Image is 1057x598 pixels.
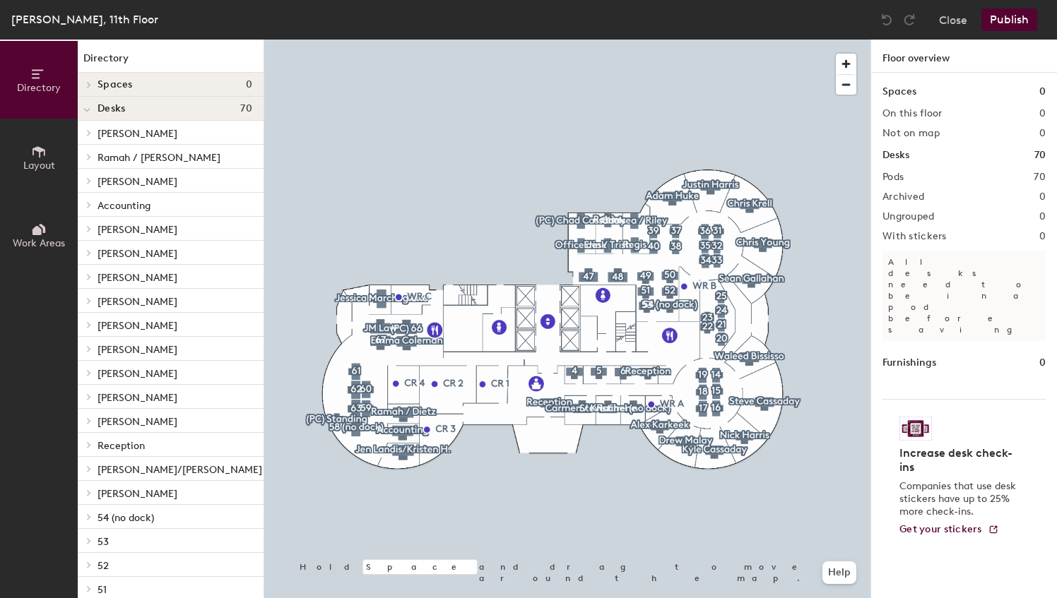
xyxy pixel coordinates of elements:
[882,128,940,139] h2: Not on map
[98,79,133,90] span: Spaces
[882,148,909,163] h1: Desks
[98,584,107,596] span: 51
[240,103,252,114] span: 70
[98,272,177,284] span: [PERSON_NAME]
[98,152,220,164] span: Ramah / [PERSON_NAME]
[11,11,158,28] div: [PERSON_NAME], 11th Floor
[939,8,967,31] button: Close
[1039,128,1046,139] h2: 0
[246,79,252,90] span: 0
[882,211,935,222] h2: Ungrouped
[98,103,125,114] span: Desks
[882,251,1046,341] p: All desks need to be in a pod before saving
[98,248,177,260] span: [PERSON_NAME]
[981,8,1037,31] button: Publish
[882,191,924,203] h2: Archived
[98,344,177,356] span: [PERSON_NAME]
[880,13,894,27] img: Undo
[1039,84,1046,100] h1: 0
[1034,148,1046,163] h1: 70
[98,200,150,212] span: Accounting
[17,82,61,94] span: Directory
[899,524,999,536] a: Get your stickers
[882,355,936,371] h1: Furnishings
[23,160,55,172] span: Layout
[98,392,177,404] span: [PERSON_NAME]
[899,523,982,535] span: Get your stickers
[13,237,65,249] span: Work Areas
[78,51,264,73] h1: Directory
[98,368,177,380] span: [PERSON_NAME]
[98,296,177,308] span: [PERSON_NAME]
[1039,211,1046,222] h2: 0
[1039,231,1046,242] h2: 0
[902,13,916,27] img: Redo
[899,417,932,441] img: Sticker logo
[1039,355,1046,371] h1: 0
[1039,108,1046,119] h2: 0
[899,480,1020,518] p: Companies that use desk stickers have up to 25% more check-ins.
[882,108,943,119] h2: On this floor
[871,40,1057,73] h1: Floor overview
[98,128,177,140] span: [PERSON_NAME]
[882,172,904,183] h2: Pods
[1039,191,1046,203] h2: 0
[98,560,109,572] span: 52
[98,464,262,476] span: [PERSON_NAME]/[PERSON_NAME]
[98,512,154,524] span: 54 (no dock)
[822,561,856,584] button: Help
[98,416,177,428] span: [PERSON_NAME]
[98,488,177,500] span: [PERSON_NAME]
[98,536,109,548] span: 53
[98,176,177,188] span: [PERSON_NAME]
[1034,172,1046,183] h2: 70
[882,231,947,242] h2: With stickers
[899,446,1020,474] h4: Increase desk check-ins
[98,440,145,452] span: Reception
[98,224,177,236] span: [PERSON_NAME]
[98,320,177,332] span: [PERSON_NAME]
[882,84,916,100] h1: Spaces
